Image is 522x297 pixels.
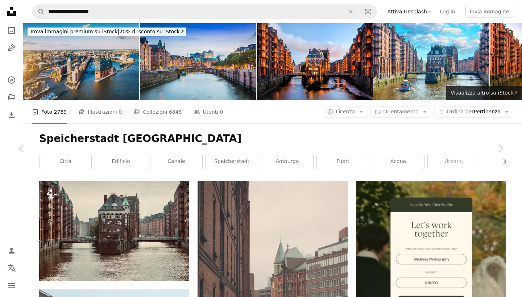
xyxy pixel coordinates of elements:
[32,5,45,18] button: Cerca su Unsplash
[4,243,19,258] a: Accedi / Registrati
[359,5,377,18] button: Ricerca visiva
[4,41,19,55] a: Illustrazioni
[343,5,359,18] button: Elimina
[4,108,19,122] a: Cronologia download
[140,23,256,100] img: Patrimonio mondiale dell'UNESCO "Speicherstadt" ad Amburgo - Germania
[428,154,480,169] a: urbano
[323,106,368,118] button: Licenza
[23,23,191,41] a: Trova immagini premium su iStock|20% di sconto su iStock↗
[370,106,431,118] button: Orientamento
[436,6,460,17] a: Log in
[465,6,513,17] button: Invia immagine
[78,100,122,124] a: Illustrazioni 0
[95,154,147,169] a: edificio
[194,100,223,124] a: Utenti 0
[383,6,435,17] a: Attiva Unsplash+
[40,154,91,169] a: città
[169,108,182,116] span: 6848
[383,109,418,114] span: Orientamento
[447,109,474,114] span: Ordina per
[23,23,139,100] img: Vista aerea della città di Amburgo Hafen sul porto blu
[206,154,258,169] a: speicherstadt
[336,109,355,114] span: Licenza
[39,227,189,234] a: La vista principale della Speicherstadt. Vista dal ponte al caffè di Amburgo, Speicherstadt.
[451,90,518,96] span: Visualizza altro su iStock ↗
[447,108,501,116] span: Pertinenza
[32,4,377,19] form: Trova visual in tutto il sito
[150,154,202,169] a: canale
[446,86,522,100] a: Visualizza altro su iStock↗
[257,23,373,100] img: Amburgo Speicherstadt, Germania
[4,278,19,293] button: Menu
[317,154,369,169] a: fuori
[39,181,189,280] img: La vista principale della Speicherstadt. Vista dal ponte al caffè di Amburgo, Speicherstadt.
[261,154,313,169] a: Amburgo
[39,132,506,145] h1: Speicherstadt [GEOGRAPHIC_DATA]
[372,154,424,169] a: Acqua
[434,106,513,118] button: Ordina perPertinenza
[4,90,19,105] a: Collezioni
[133,100,182,124] a: Collezioni 6848
[478,114,522,183] a: Avanti
[4,261,19,275] button: Lingua
[4,23,19,38] a: Foto
[30,29,119,34] span: Trova immagini premium su iStock |
[4,73,19,87] a: Esplora
[373,23,489,100] img: Hamburg Speicherstadt, Germany
[119,108,122,116] span: 0
[30,29,184,34] span: 20% di sconto su iStock ↗
[220,108,223,116] span: 0
[198,290,347,296] a: edificio in cemento marrone vicino al fiume durante il giorno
